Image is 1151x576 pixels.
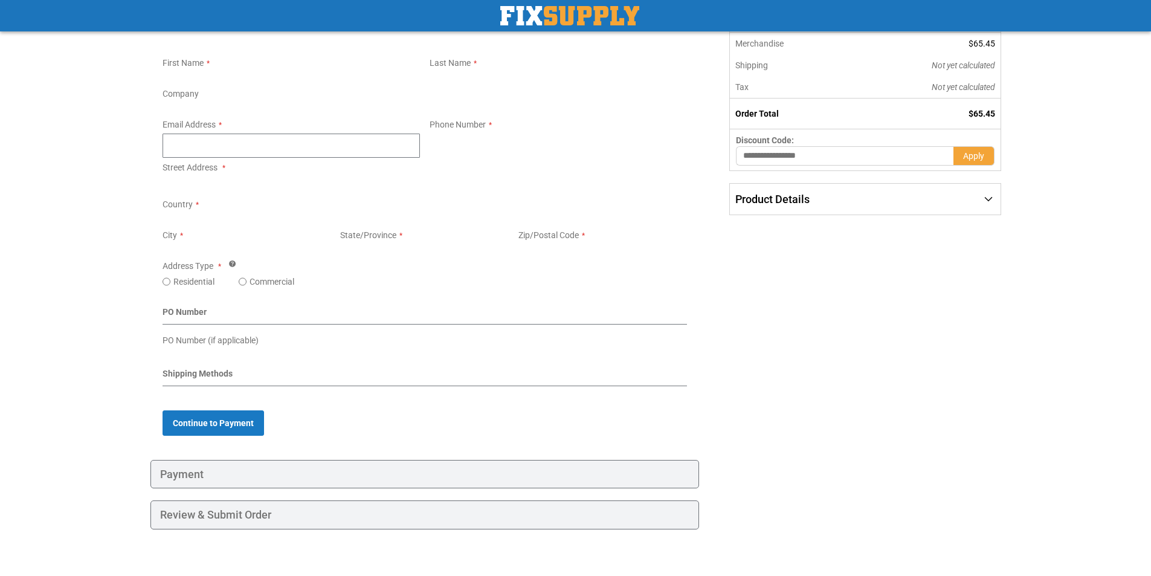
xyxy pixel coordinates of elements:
[163,89,199,99] span: Company
[969,39,995,48] span: $65.45
[500,6,639,25] a: store logo
[963,151,984,161] span: Apply
[953,146,995,166] button: Apply
[163,163,218,172] span: Street Address
[430,58,471,68] span: Last Name
[250,276,294,288] label: Commercial
[163,230,177,240] span: City
[730,76,850,99] th: Tax
[150,460,700,489] div: Payment
[736,135,794,145] span: Discount Code:
[163,335,259,345] span: PO Number (if applicable)
[932,82,995,92] span: Not yet calculated
[430,120,486,129] span: Phone Number
[735,109,779,118] strong: Order Total
[173,276,214,288] label: Residential
[163,261,213,271] span: Address Type
[163,120,216,129] span: Email Address
[735,60,768,70] span: Shipping
[163,367,688,386] div: Shipping Methods
[932,60,995,70] span: Not yet calculated
[969,109,995,118] span: $65.45
[163,199,193,209] span: Country
[730,33,850,54] th: Merchandise
[340,230,396,240] span: State/Province
[518,230,579,240] span: Zip/Postal Code
[173,418,254,428] span: Continue to Payment
[163,58,204,68] span: First Name
[735,193,810,205] span: Product Details
[163,306,688,325] div: PO Number
[150,500,700,529] div: Review & Submit Order
[500,6,639,25] img: Fix Industrial Supply
[163,410,264,436] button: Continue to Payment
